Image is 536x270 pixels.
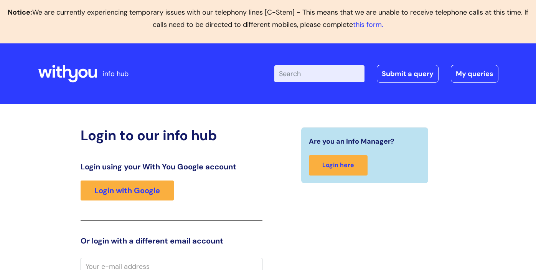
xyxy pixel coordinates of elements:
[81,127,262,144] h2: Login to our info hub
[103,68,129,80] p: info hub
[309,135,394,147] span: Are you an Info Manager?
[309,155,368,176] a: Login here
[353,20,383,29] a: this form.
[8,8,32,17] b: Notice:
[6,6,530,31] p: We are currently experiencing temporary issues with our telephony lines [C-Stem] - This means tha...
[274,65,364,82] input: Search
[81,236,262,245] h3: Or login with a different email account
[451,65,498,83] a: My queries
[81,181,174,200] a: Login with Google
[377,65,439,83] a: Submit a query
[81,162,262,171] h3: Login using your With You Google account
